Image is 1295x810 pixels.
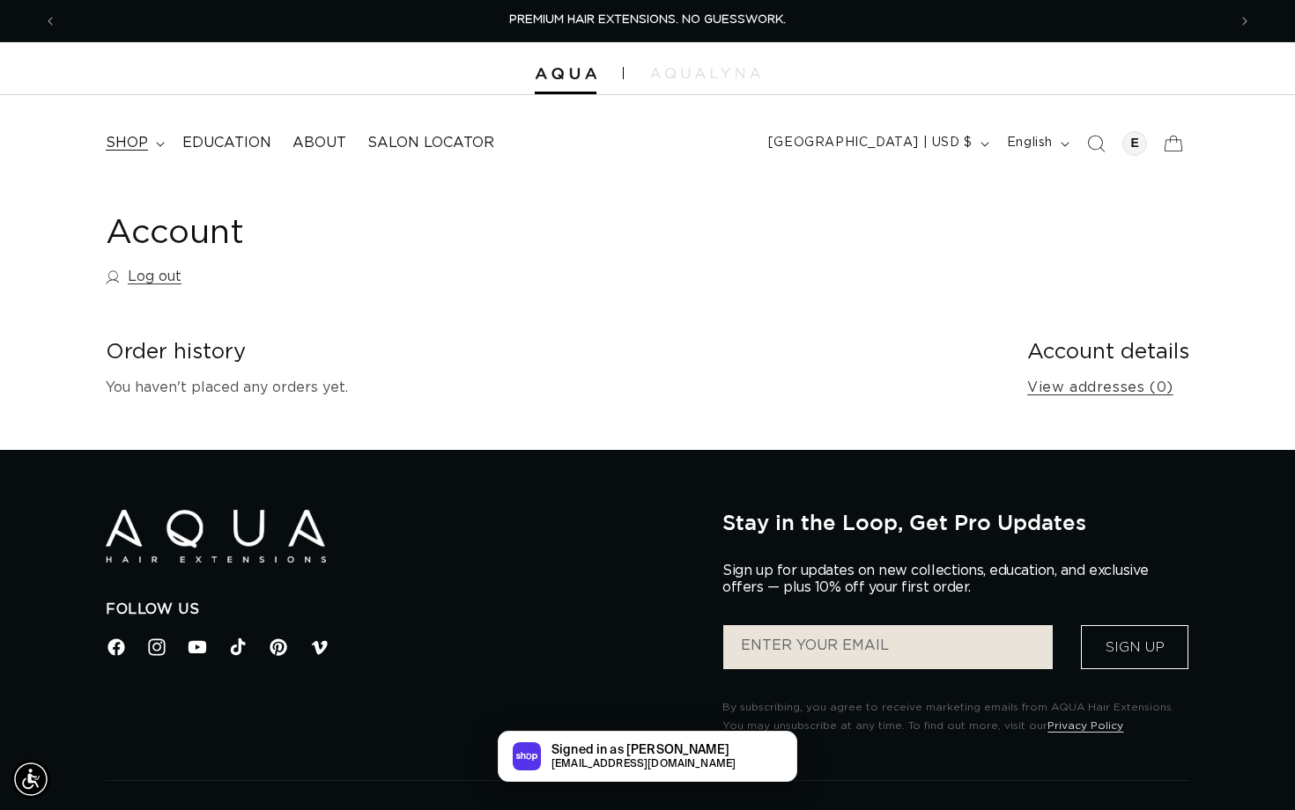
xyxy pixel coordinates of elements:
[509,14,786,26] span: PREMIUM HAIR EXTENSIONS. NO GUESSWORK.
[31,4,70,38] button: Previous announcement
[182,134,271,152] span: Education
[722,563,1163,596] p: Sign up for updates on new collections, education, and exclusive offers — plus 10% off your first...
[1225,4,1264,38] button: Next announcement
[650,68,760,78] img: aqualyna.com
[106,375,999,401] p: You haven't placed any orders yet.
[106,212,1189,255] h1: Account
[106,600,696,619] h2: Follow Us
[722,698,1189,736] p: By subscribing, you agree to receive marketing emails from AQUA Hair Extensions. You may unsubscr...
[106,339,999,366] h2: Order history
[768,134,973,152] span: [GEOGRAPHIC_DATA] | USD $
[1007,134,1053,152] span: English
[106,264,181,290] a: Log out
[106,134,148,152] span: shop
[95,123,172,163] summary: shop
[535,68,596,80] img: Aqua Hair Extensions
[11,760,50,799] div: Accessibility Menu
[1027,375,1173,401] a: View addresses (0)
[1077,124,1115,163] summary: Search
[1027,339,1189,366] h2: Account details
[106,510,326,563] img: Aqua Hair Extensions
[1047,720,1123,731] a: Privacy Policy
[292,134,346,152] span: About
[357,123,505,163] a: Salon Locator
[1081,625,1188,669] button: Sign Up
[172,123,282,163] a: Education
[723,625,1053,669] input: ENTER YOUR EMAIL
[367,134,494,152] span: Salon Locator
[722,510,1189,534] h2: Stay in the Loop, Get Pro Updates
[996,127,1077,160] button: English
[758,127,996,160] button: [GEOGRAPHIC_DATA] | USD $
[282,123,357,163] a: About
